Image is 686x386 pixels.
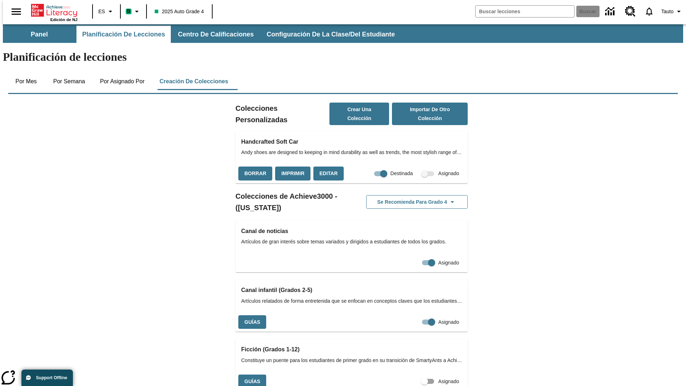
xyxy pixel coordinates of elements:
span: Support Offline [36,375,67,380]
div: Portada [31,3,78,22]
button: Abrir el menú lateral [6,1,27,22]
span: Artículos relatados de forma entretenida que se enfocan en conceptos claves que los estudiantes a... [241,297,462,305]
button: Lenguaje: ES, Selecciona un idioma [95,5,118,18]
h2: Colecciones de Achieve3000 - ([US_STATE]) [235,190,352,213]
button: Support Offline [21,370,73,386]
div: Subbarra de navegación [3,24,683,43]
a: Centro de recursos, Se abrirá en una pestaña nueva. [621,2,640,21]
span: Artículos de gran interés sobre temas variados y dirigidos a estudiantes de todos los grados. [241,238,462,246]
button: Planificación de lecciones [76,26,171,43]
button: Importar de otro Colección [392,103,468,125]
button: Centro de calificaciones [172,26,259,43]
a: Notificaciones [640,2,658,21]
span: Tauto [661,8,673,15]
input: Buscar campo [476,6,574,17]
h3: Canal infantil (Grados 2-5) [241,285,462,295]
span: Asignado [438,259,459,267]
span: Edición de NJ [50,18,78,22]
span: Asignado [438,378,459,385]
span: Andy shoes are designed to keeping in mind durability as well as trends, the most stylish range o... [241,149,462,156]
button: Por mes [8,73,44,90]
span: Asignado [438,170,459,177]
button: Borrar [238,167,272,180]
h3: Canal de noticias [241,226,462,236]
button: Por asignado por [94,73,150,90]
button: Configuración de la clase/del estudiante [261,26,401,43]
button: Se recomienda para Grado 4 [366,195,468,209]
button: Perfil/Configuración [658,5,686,18]
h3: Handcrafted Soft Car [241,137,462,147]
h1: Planificación de lecciones [3,50,683,64]
button: Por semana [48,73,91,90]
span: 2025 Auto Grade 4 [155,8,204,15]
button: Panel [4,26,75,43]
a: Centro de información [601,2,621,21]
button: Guías [238,315,266,329]
span: Destinada [391,170,413,177]
span: Asignado [438,318,459,326]
a: Portada [31,3,78,18]
button: Imprimir, Se abrirá en una ventana nueva [275,167,310,180]
h3: Ficción (Grados 1-12) [241,345,462,355]
button: Boost El color de la clase es verde menta. Cambiar el color de la clase. [123,5,144,18]
span: ES [98,8,105,15]
span: B [127,7,130,16]
button: Editar [313,167,344,180]
button: Crear una colección [329,103,389,125]
h2: Colecciones Personalizadas [235,103,329,125]
div: Subbarra de navegación [3,26,401,43]
span: Constituye un puente para los estudiantes de primer grado en su transición de SmartyAnts a Achiev... [241,357,462,364]
button: Creación de colecciones [154,73,234,90]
